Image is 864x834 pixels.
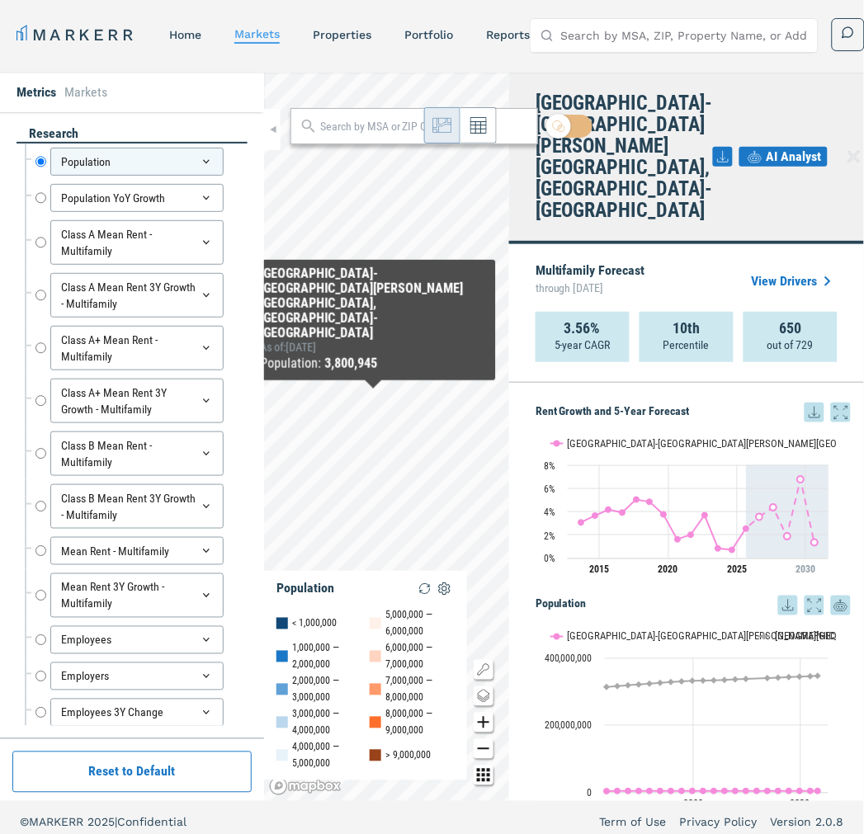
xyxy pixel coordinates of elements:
[752,271,838,291] a: View Drivers
[544,460,555,472] text: 8%
[50,484,224,529] div: Class B Mean Rent 3Y Growth - Multifamily
[536,615,851,822] div: Population. Highcharts interactive chart.
[679,678,686,685] path: Friday, 14 Dec, 18:00, 329,659,000. USA.
[29,816,87,829] span: MARKERR
[647,499,654,506] path: Wednesday, 29 Aug, 19:00, 4.83. Minneapolis-St. Paul-Bloomington, MN-WI.
[17,125,248,144] div: research
[647,681,654,687] path: Monday, 14 Dec, 18:00, 323,318,000. USA.
[536,596,851,615] h5: Population
[50,379,224,423] div: Class A+ Mean Rent 3Y Growth - Multifamily
[620,510,626,516] path: Monday, 29 Aug, 19:00, 3.91. Minneapolis-St. Paul-Bloomington, MN-WI.
[544,483,555,495] text: 6%
[744,788,750,794] path: Saturday, 14 Dec, 18:00, 3,783,710. Minneapolis-St. Paul-Bloomington, MN-WI.
[688,532,695,539] path: Sunday, 29 Aug, 19:00, 2. Minneapolis-St. Paul-Bloomington, MN-WI.
[785,533,791,540] path: Tuesday, 29 Aug, 19:00, 1.88. Minneapolis-St. Paul-Bloomington, MN-WI.
[169,28,201,41] a: home
[536,264,645,299] p: Multifamily Forecast
[776,675,782,681] path: Tuesday, 14 Dec, 18:00, 340,970,000. USA.
[292,706,361,739] div: 3,000,000 — 4,000,000
[604,788,611,794] path: Wednesday, 14 Dec, 18:00, 3,442,164. Minneapolis-St. Paul-Bloomington, MN-WI.
[615,683,621,690] path: Friday, 14 Dec, 18:00, 315,877,000. USA.
[261,354,486,374] div: Population :
[722,677,729,684] path: Wednesday, 14 Dec, 18:00, 334,326,000. USA.
[292,640,361,673] div: 1,000,000 — 2,000,000
[767,147,822,167] span: AI Analyst
[767,337,814,353] p: out of 729
[50,220,224,265] div: Class A Mean Rent - Multifamily
[758,630,793,643] button: Show USA
[474,686,493,706] button: Change style map button
[702,512,709,519] path: Monday, 29 Aug, 19:00, 3.69. Minneapolis-St. Paul-Bloomington, MN-WI.
[675,536,682,543] path: Saturday, 29 Aug, 19:00, 1.62. Minneapolis-St. Paul-Bloomington, MN-WI.
[683,799,703,810] text: 2020
[536,277,645,299] span: through [DATE]
[626,682,632,689] path: Saturday, 14 Dec, 18:00, 318,276,000. USA.
[722,788,729,794] path: Wednesday, 14 Dec, 18:00, 3,724,741. Minneapolis-St. Paul-Bloomington, MN-WI.
[560,19,808,52] input: Search by MSA, ZIP, Property Name, or Address
[658,788,664,794] path: Wednesday, 14 Dec, 18:00, 3,610,856. Minneapolis-St. Paul-Bloomington, MN-WI.
[536,403,851,422] h5: Rent Growth and 5-Year Forecast
[600,814,667,831] a: Term of Use
[815,788,822,794] path: Thursday, 14 Aug, 19:00, 3,987,911. Minneapolis-St. Paul-Bloomington, MN-WI.
[50,184,224,212] div: Population YoY Growth
[733,676,739,683] path: Thursday, 14 Dec, 18:00, 336,070,000. USA.
[564,320,601,337] strong: 3.56%
[544,530,555,542] text: 2%
[551,630,741,643] button: Show Minneapolis-St. Paul-Bloomington, MN-WI
[690,788,696,794] path: Saturday, 14 Dec, 18:00, 3,700,345. Minneapolis-St. Paul-Bloomington, MN-WI.
[20,816,29,829] span: ©
[12,752,252,793] button: Reset to Default
[536,615,837,822] svg: Interactive chart
[385,706,455,739] div: 8,000,000 — 9,000,000
[551,437,741,450] button: Show Minneapolis-St. Paul-Bloomington, MN-WI
[636,788,643,794] path: Sunday, 14 Dec, 18:00, 3,543,006. Minneapolis-St. Paul-Bloomington, MN-WI.
[776,788,782,794] path: Tuesday, 14 Dec, 18:00, 3,861,670. Minneapolis-St. Paul-Bloomington, MN-WI.
[261,341,486,354] div: As of : [DATE]
[808,788,814,794] path: Saturday, 14 Dec, 18:00, 3,955,201. Minneapolis-St. Paul-Bloomington, MN-WI.
[269,777,342,796] a: Mapbox logo
[87,816,117,829] span: 2025 |
[815,673,822,680] path: Thursday, 14 Aug, 19:00, 346,339,000. USA.
[320,118,529,135] input: Search by MSA or ZIP Code
[690,678,696,685] path: Saturday, 14 Dec, 18:00, 331,345,000. USA.
[771,504,777,511] path: Sunday, 29 Aug, 19:00, 4.35. Minneapolis-St. Paul-Bloomington, MN-WI.
[50,537,224,565] div: Mean Rent - Multifamily
[17,23,136,46] a: MARKERR
[604,788,822,794] g: Minneapolis-St. Paul-Bloomington, MN-WI, line 1 of 2 with 21 data points.
[292,673,361,706] div: 2,000,000 — 3,000,000
[626,788,632,794] path: Saturday, 14 Dec, 18:00, 3,511,370. Minneapolis-St. Paul-Bloomington, MN-WI.
[733,788,739,794] path: Thursday, 14 Dec, 18:00, 3,755,376. Minneapolis-St. Paul-Bloomington, MN-WI.
[545,653,593,665] text: 400,000,000
[744,676,750,682] path: Saturday, 14 Dec, 18:00, 337,005,000. USA.
[50,573,224,618] div: Mean Rent 3Y Growth - Multifamily
[744,525,750,532] path: Friday, 29 Aug, 19:00, 2.53. Minneapolis-St. Paul-Bloomington, MN-WI.
[604,684,611,690] path: Wednesday, 14 Dec, 18:00, 313,454,000. USA.
[474,713,493,733] button: Zoom in map button
[385,607,455,640] div: 5,000,000 — 6,000,000
[264,73,510,801] canvas: Map
[435,579,455,599] img: Settings
[701,677,707,684] path: Monday, 14 Dec, 18:00, 332,062,000. USA.
[711,677,718,684] path: Tuesday, 14 Dec, 18:00, 332,891,000. USA.
[313,28,371,41] a: properties
[798,476,805,483] path: Wednesday, 29 Aug, 19:00, 6.77. Minneapolis-St. Paul-Bloomington, MN-WI.
[536,422,851,587] div: Rent Growth and 5-Year Forecast. Highcharts interactive chart.
[765,675,772,681] path: Monday, 14 Dec, 18:00, 339,513,000. USA.
[117,816,186,829] span: Confidential
[679,788,686,794] path: Friday, 14 Dec, 18:00, 3,677,585. Minneapolis-St. Paul-Bloomington, MN-WI.
[536,92,713,221] h4: [GEOGRAPHIC_DATA]-[GEOGRAPHIC_DATA][PERSON_NAME][GEOGRAPHIC_DATA], [GEOGRAPHIC_DATA]-[GEOGRAPHIC_...
[50,148,224,176] div: Population
[780,320,802,337] strong: 650
[544,507,555,518] text: 4%
[606,507,612,513] path: Saturday, 29 Aug, 19:00, 4.16. Minneapolis-St. Paul-Bloomington, MN-WI.
[757,514,763,521] path: Saturday, 29 Aug, 19:00, 3.55. Minneapolis-St. Paul-Bloomington, MN-WI.
[791,799,810,810] text: 2030
[64,82,107,102] li: Markets
[404,28,453,41] a: Portfolio
[555,337,611,353] p: 5-year CAGR
[658,680,664,686] path: Wednesday, 14 Dec, 18:00, 325,742,000. USA.
[661,511,668,518] path: Thursday, 29 Aug, 19:00, 3.75. Minneapolis-St. Paul-Bloomington, MN-WI.
[474,660,493,680] button: Show/Hide Legend Map Button
[775,630,863,643] text: [GEOGRAPHIC_DATA]
[474,739,493,759] button: Zoom out map button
